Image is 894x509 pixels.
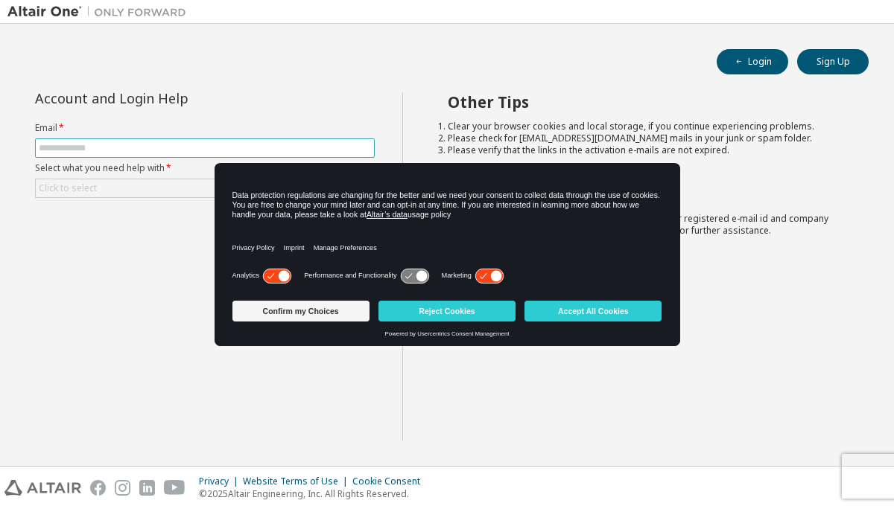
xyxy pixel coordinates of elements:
div: Privacy [199,476,243,487]
label: Email [35,122,375,134]
button: Sign Up [797,49,869,74]
label: Select what you need help with [35,162,375,174]
li: Please verify that the links in the activation e-mails are not expired. [448,144,843,156]
span: with a brief description of the problem, your registered e-mail id and company details. Our suppo... [448,212,828,237]
p: © 2025 Altair Engineering, Inc. All Rights Reserved. [199,487,429,500]
div: Account and Login Help [35,92,307,104]
img: instagram.svg [115,480,130,496]
img: youtube.svg [164,480,186,496]
div: Click to select [39,182,97,194]
img: Altair One [7,4,194,19]
li: Please check for [EMAIL_ADDRESS][DOMAIN_NAME] mails in your junk or spam folder. [448,132,843,144]
button: Login [717,49,788,74]
img: facebook.svg [90,480,106,496]
li: Clear your browser cookies and local storage, if you continue experiencing problems. [448,121,843,132]
img: linkedin.svg [139,480,155,496]
div: Cookie Consent [352,476,429,487]
img: altair_logo.svg [4,480,81,496]
div: Website Terms of Use [243,476,352,487]
div: Click to select [36,179,374,197]
h2: Other Tips [448,92,843,112]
